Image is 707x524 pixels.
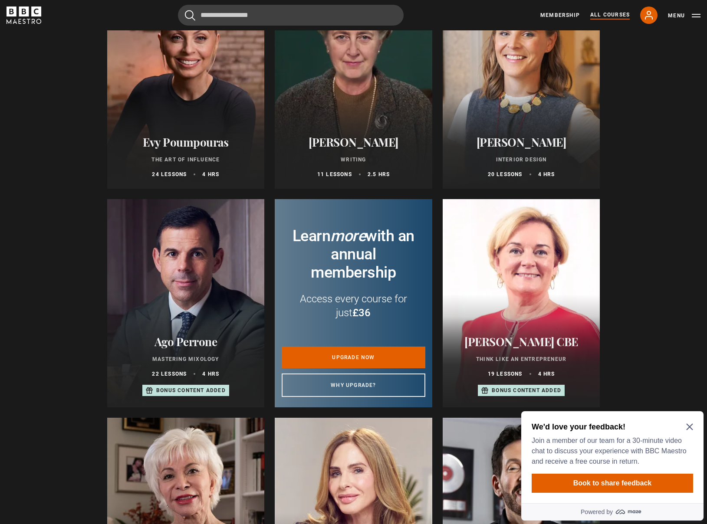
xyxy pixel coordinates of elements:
div: Optional study invitation [3,3,186,113]
p: 4 hrs [202,170,219,178]
i: more [330,227,365,245]
p: 4 hrs [538,370,555,378]
button: Close Maze Prompt [168,16,175,23]
h2: Evy Poumpouras [118,135,254,149]
p: Think Like an Entrepreneur [453,355,590,363]
h2: [PERSON_NAME] CBE [453,335,590,348]
a: [PERSON_NAME] CBE Think Like an Entrepreneur 19 lessons 4 hrs Bonus content added [443,199,600,407]
h2: We'd love your feedback! [14,14,172,24]
p: 20 lessons [488,170,523,178]
button: Submit the search query [185,10,195,21]
a: All Courses [590,11,630,20]
p: The Art of Influence [118,156,254,164]
p: 2.5 hrs [368,170,390,178]
input: Search [178,5,404,26]
span: £36 [352,307,371,319]
h2: [PERSON_NAME] [285,135,422,149]
a: Why upgrade? [282,373,425,397]
p: 22 lessons [152,370,187,378]
button: Book to share feedback [14,66,175,85]
p: 4 hrs [202,370,219,378]
p: Writing [285,156,422,164]
p: 4 hrs [538,170,555,178]
p: 24 lessons [152,170,187,178]
p: Mastering Mixology [118,355,254,363]
a: Ago Perrone Mastering Mixology 22 lessons 4 hrs Bonus content added [107,199,265,407]
p: Bonus content added [156,386,226,394]
p: Join a member of our team for a 30-minute video chat to discuss your experience with BBC Maestro ... [14,28,172,59]
p: 19 lessons [488,370,523,378]
h2: Learn with an annual membership [289,227,418,282]
a: Powered by maze [3,95,186,113]
svg: BBC Maestro [7,7,41,24]
a: Membership [540,11,580,19]
p: Bonus content added [492,386,561,394]
h2: Ago Perrone [118,335,254,348]
a: Upgrade now [282,347,425,368]
p: 11 lessons [317,170,352,178]
p: Access every course for just [289,292,418,320]
button: Toggle navigation [668,11,700,20]
p: Interior Design [453,156,590,164]
h2: [PERSON_NAME] [453,135,590,149]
